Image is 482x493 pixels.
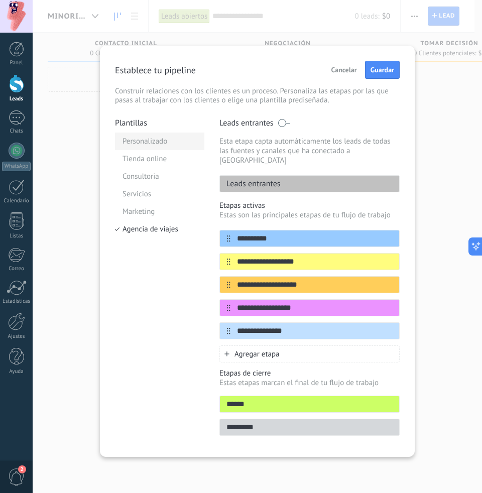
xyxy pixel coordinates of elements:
[115,118,204,128] p: Plantillas
[18,465,26,473] span: 2
[219,368,400,378] p: Etapas de cierre
[2,233,31,239] div: Listas
[219,201,400,210] p: Etapas activas
[115,87,400,105] p: Construir relaciones con los clientes es un proceso. Personaliza las etapas por las que pasas al ...
[115,64,196,76] p: Establece tu pipeline
[327,62,361,77] button: Cancelar
[115,133,204,150] li: Personalizado
[2,96,31,102] div: Leads
[219,378,400,388] p: Estas etapas marcan el final de tu flujo de trabajo
[115,185,204,203] li: Servicios
[2,333,31,340] div: Ajustes
[2,198,31,204] div: Calendario
[115,220,204,238] li: Agencia de viajes
[2,128,31,135] div: Chats
[219,137,400,165] p: Esta etapa capta automáticamente los leads de todas las fuentes y canales que ha conectado a [GEO...
[115,203,204,220] li: Marketing
[2,266,31,272] div: Correo
[219,210,400,220] p: Estas son las principales etapas de tu flujo de trabajo
[371,66,394,73] span: Guardar
[2,162,31,171] div: WhatsApp
[2,368,31,375] div: Ayuda
[220,179,281,189] p: Leads entrantes
[115,168,204,185] li: Consultoria
[365,61,400,79] button: Guardar
[115,150,204,168] li: Tienda online
[219,118,274,128] p: Leads entrantes
[331,66,357,73] span: Cancelar
[2,60,31,66] div: Panel
[234,349,280,359] span: Agregar etapa
[2,298,31,305] div: Estadísticas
